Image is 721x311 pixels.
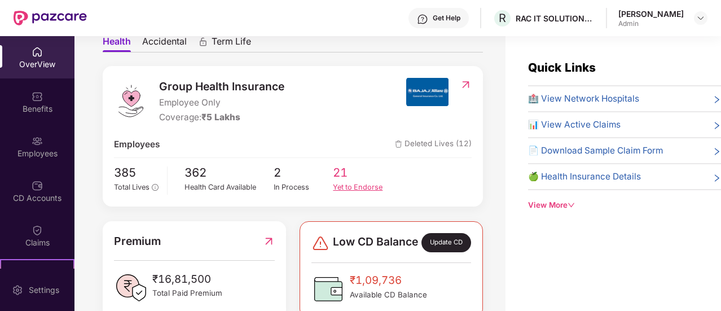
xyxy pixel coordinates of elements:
span: 385 [114,164,159,182]
img: svg+xml;base64,PHN2ZyBpZD0iRHJvcGRvd24tMzJ4MzIiIHhtbG5zPSJodHRwOi8vd3d3LnczLm9yZy8yMDAwL3N2ZyIgd2... [696,14,705,23]
span: Term Life [212,36,251,52]
img: svg+xml;base64,PHN2ZyBpZD0iRW1wbG95ZWVzIiB4bWxucz0iaHR0cDovL3d3dy53My5vcmcvMjAwMC9zdmciIHdpZHRoPS... [32,135,43,147]
div: Settings [25,284,63,296]
div: In Process [274,182,333,193]
span: Available CD Balance [350,289,427,301]
img: svg+xml;base64,PHN2ZyBpZD0iQmVuZWZpdHMiIHhtbG5zPSJodHRwOi8vd3d3LnczLm9yZy8yMDAwL3N2ZyIgd2lkdGg9Ij... [32,91,43,102]
div: View More [528,199,721,211]
span: Quick Links [528,60,596,75]
div: animation [198,37,208,47]
span: 📊 View Active Claims [528,118,621,132]
div: Coverage: [159,111,284,124]
span: 21 [333,164,393,182]
img: CDBalanceIcon [311,272,345,306]
span: Group Health Insurance [159,78,284,95]
img: New Pazcare Logo [14,11,87,25]
span: Accidental [142,36,187,52]
img: svg+xml;base64,PHN2ZyBpZD0iRGFuZ2VyLTMyeDMyIiB4bWxucz0iaHR0cDovL3d3dy53My5vcmcvMjAwMC9zdmciIHdpZH... [311,234,329,252]
span: info-circle [152,184,158,190]
img: PaidPremiumIcon [114,271,148,305]
span: right [713,120,721,132]
span: 362 [184,164,274,182]
span: right [713,146,721,157]
span: down [568,202,575,209]
div: Yet to Endorse [333,182,393,193]
img: insurerIcon [406,78,449,106]
span: right [713,172,721,183]
img: RedirectIcon [460,79,472,90]
span: 📄 Download Sample Claim Form [528,144,663,157]
span: ₹16,81,500 [152,271,222,288]
img: svg+xml;base64,PHN2ZyBpZD0iQ0RfQWNjb3VudHMiIGRhdGEtbmFtZT0iQ0QgQWNjb3VudHMiIHhtbG5zPSJodHRwOi8vd3... [32,180,43,191]
img: logo [114,84,148,118]
img: svg+xml;base64,PHN2ZyBpZD0iSG9tZSIgeG1sbnM9Imh0dHA6Ly93d3cudzMub3JnLzIwMDAvc3ZnIiB3aWR0aD0iMjAiIG... [32,46,43,58]
span: Employees [114,138,160,151]
span: Employee Only [159,96,284,109]
span: 2 [274,164,333,182]
span: Health [103,36,131,52]
img: RedirectIcon [263,233,275,249]
img: svg+xml;base64,PHN2ZyBpZD0iQ2xhaW0iIHhtbG5zPSJodHRwOi8vd3d3LnczLm9yZy8yMDAwL3N2ZyIgd2lkdGg9IjIwIi... [32,225,43,236]
span: ₹1,09,736 [350,272,427,289]
span: Total Lives [114,183,150,191]
img: svg+xml;base64,PHN2ZyBpZD0iU2V0dGluZy0yMHgyMCIgeG1sbnM9Imh0dHA6Ly93d3cudzMub3JnLzIwMDAvc3ZnIiB3aW... [12,284,23,296]
img: deleteIcon [395,141,402,148]
span: Premium [114,233,161,249]
span: 🍏 Health Insurance Details [528,170,641,183]
div: [PERSON_NAME] [618,8,684,19]
span: Deleted Lives (12) [395,138,472,151]
span: right [713,94,721,106]
div: Get Help [433,14,460,23]
span: ₹5 Lakhs [201,112,240,122]
div: RAC IT SOLUTIONS PRIVATE LIMITED [516,13,595,24]
img: svg+xml;base64,PHN2ZyBpZD0iSGVscC0zMngzMiIgeG1sbnM9Imh0dHA6Ly93d3cudzMub3JnLzIwMDAvc3ZnIiB3aWR0aD... [417,14,428,25]
span: 🏥 View Network Hospitals [528,92,639,106]
span: Total Paid Premium [152,287,222,299]
div: Update CD [421,233,471,252]
span: Low CD Balance [333,233,418,252]
div: Admin [618,19,684,28]
div: Health Card Available [184,182,274,193]
span: R [499,11,506,25]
